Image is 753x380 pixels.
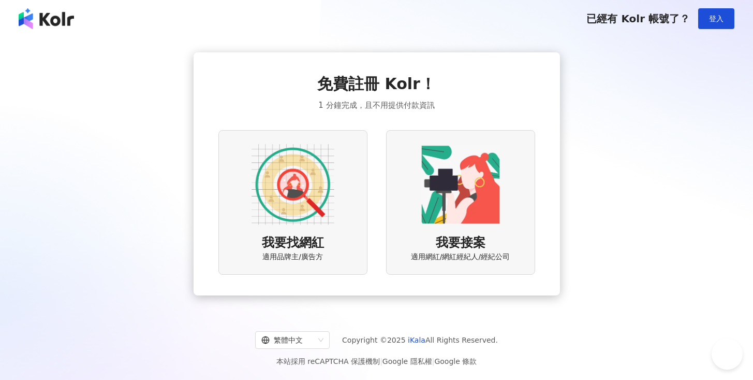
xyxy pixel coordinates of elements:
[318,99,434,111] span: 1 分鐘完成，且不用提供付款資訊
[19,8,74,29] img: logo
[411,252,510,262] span: 適用網紅/網紅經紀人/經紀公司
[712,339,743,370] iframe: Help Scout Beacon - Open
[380,357,382,365] span: |
[342,334,498,346] span: Copyright © 2025 All Rights Reserved.
[586,12,690,25] span: 已經有 Kolr 帳號了？
[317,73,436,95] span: 免費註冊 Kolr！
[382,357,432,365] a: Google 隱私權
[698,8,734,29] button: 登入
[252,143,334,226] img: AD identity option
[709,15,724,23] span: 登入
[262,252,323,262] span: 適用品牌主/廣告方
[432,357,435,365] span: |
[262,234,324,252] span: 我要找網紅
[436,234,485,252] span: 我要接案
[261,332,314,348] div: 繁體中文
[276,355,477,368] span: 本站採用 reCAPTCHA 保護機制
[434,357,477,365] a: Google 條款
[419,143,502,226] img: KOL identity option
[408,336,425,344] a: iKala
